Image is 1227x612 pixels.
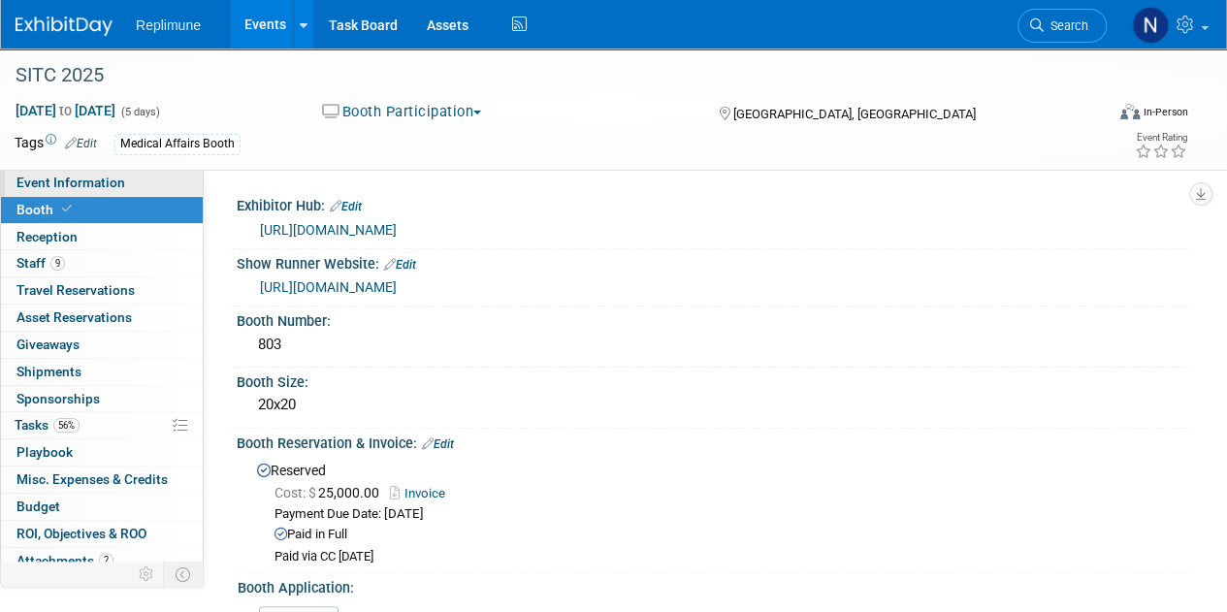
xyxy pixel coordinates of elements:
[62,204,72,214] i: Booth reservation complete
[251,330,1174,360] div: 803
[16,444,73,460] span: Playbook
[1,412,203,438] a: Tasks56%
[330,200,362,213] a: Edit
[1,197,203,223] a: Booth
[260,279,397,295] a: [URL][DOMAIN_NAME]
[16,255,65,271] span: Staff
[1,467,203,493] a: Misc. Expenses & Credits
[390,486,455,500] a: Invoice
[99,553,113,567] span: 2
[1143,105,1188,119] div: In-Person
[1,494,203,520] a: Budget
[1120,104,1140,119] img: Format-Inperson.png
[1,521,203,547] a: ROI, Objectives & ROO
[16,364,81,379] span: Shipments
[260,222,397,238] a: [URL][DOMAIN_NAME]
[732,107,975,121] span: [GEOGRAPHIC_DATA], [GEOGRAPHIC_DATA]
[16,16,113,36] img: ExhibitDay
[50,256,65,271] span: 9
[16,202,76,217] span: Booth
[315,102,489,122] button: Booth Participation
[15,102,116,119] span: [DATE] [DATE]
[114,134,241,154] div: Medical Affairs Booth
[16,471,168,487] span: Misc. Expenses & Credits
[16,229,78,244] span: Reception
[16,282,135,298] span: Travel Reservations
[130,562,164,587] td: Personalize Event Tab Strip
[16,526,146,541] span: ROI, Objectives & ROO
[16,175,125,190] span: Event Information
[1,277,203,304] a: Travel Reservations
[65,137,97,150] a: Edit
[164,562,204,587] td: Toggle Event Tabs
[16,553,113,568] span: Attachments
[1,359,203,385] a: Shipments
[1135,133,1187,143] div: Event Rating
[274,549,1174,565] div: Paid via CC [DATE]
[16,337,80,352] span: Giveaways
[1,439,203,466] a: Playbook
[1,170,203,196] a: Event Information
[422,437,454,451] a: Edit
[237,249,1188,274] div: Show Runner Website:
[16,391,100,406] span: Sponsorships
[1044,18,1088,33] span: Search
[251,390,1174,420] div: 20x20
[1,305,203,331] a: Asset Reservations
[1017,9,1107,43] a: Search
[15,133,97,155] td: Tags
[237,306,1188,331] div: Booth Number:
[53,418,80,433] span: 56%
[136,17,201,33] span: Replimune
[1,548,203,574] a: Attachments2
[1132,7,1169,44] img: Nicole Schaeffner
[15,417,80,433] span: Tasks
[237,429,1188,454] div: Booth Reservation & Invoice:
[9,58,1088,93] div: SITC 2025
[1,386,203,412] a: Sponsorships
[274,526,1174,544] div: Paid in Full
[274,485,318,500] span: Cost: $
[1,332,203,358] a: Giveaways
[274,505,1174,524] div: Payment Due Date: [DATE]
[237,191,1188,216] div: Exhibitor Hub:
[1,250,203,276] a: Staff9
[1017,101,1188,130] div: Event Format
[237,368,1188,392] div: Booth Size:
[1,224,203,250] a: Reception
[251,456,1174,565] div: Reserved
[16,499,60,514] span: Budget
[119,106,160,118] span: (5 days)
[238,573,1179,597] div: Booth Application:
[384,258,416,272] a: Edit
[274,485,387,500] span: 25,000.00
[56,103,75,118] span: to
[16,309,132,325] span: Asset Reservations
